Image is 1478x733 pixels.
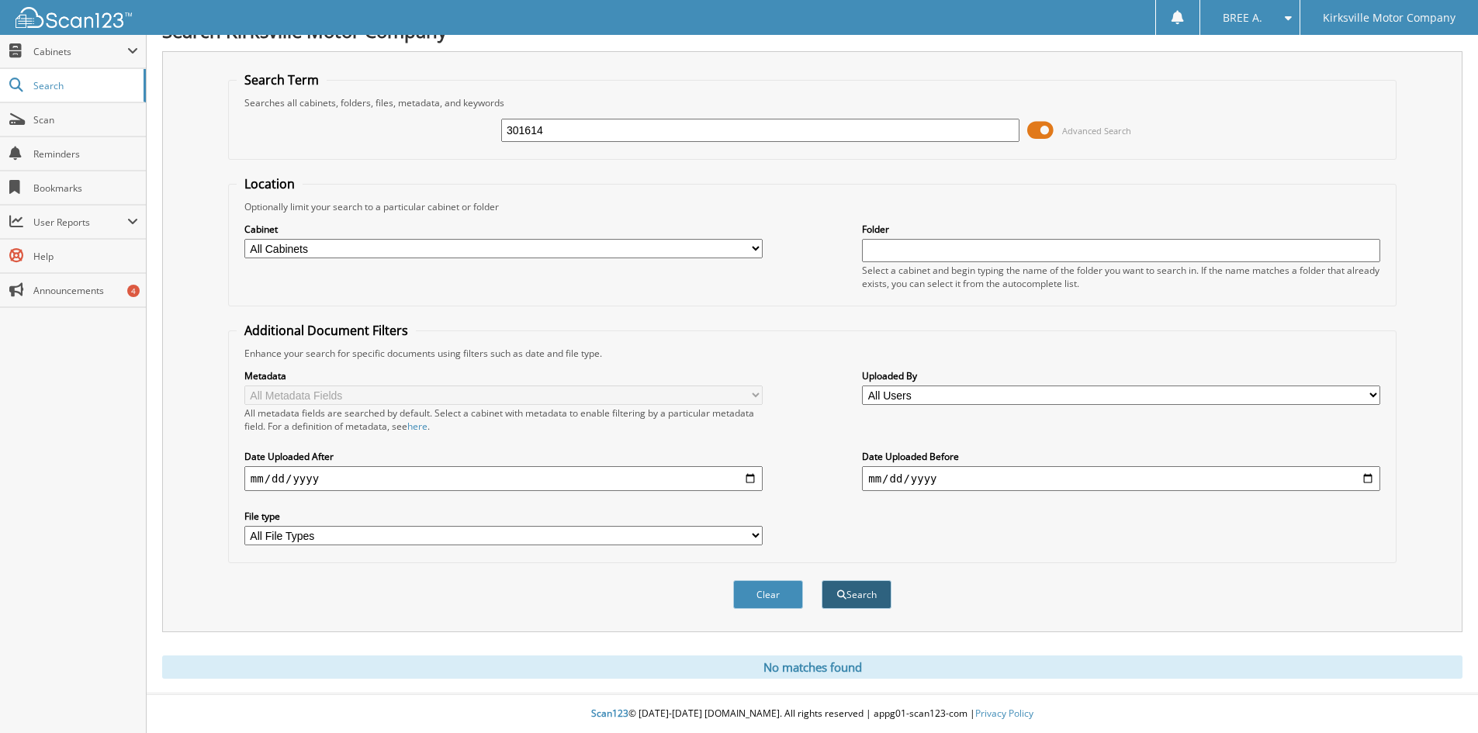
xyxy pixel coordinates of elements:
[16,7,132,28] img: scan123-logo-white.svg
[407,420,427,433] a: here
[975,707,1033,720] a: Privacy Policy
[33,250,138,263] span: Help
[127,285,140,297] div: 4
[862,369,1380,382] label: Uploaded By
[733,580,803,609] button: Clear
[147,695,1478,733] div: © [DATE]-[DATE] [DOMAIN_NAME]. All rights reserved | appg01-scan123-com |
[33,216,127,229] span: User Reports
[862,466,1380,491] input: end
[237,347,1388,360] div: Enhance your search for specific documents using filters such as date and file type.
[33,182,138,195] span: Bookmarks
[237,175,303,192] legend: Location
[162,655,1462,679] div: No matches found
[862,264,1380,290] div: Select a cabinet and begin typing the name of the folder you want to search in. If the name match...
[237,200,1388,213] div: Optionally limit your search to a particular cabinet or folder
[33,79,136,92] span: Search
[244,510,763,523] label: File type
[1323,13,1456,22] span: Kirksville Motor Company
[33,284,138,297] span: Announcements
[1400,659,1478,733] iframe: Chat Widget
[244,369,763,382] label: Metadata
[237,96,1388,109] div: Searches all cabinets, folders, files, metadata, and keywords
[244,466,763,491] input: start
[822,580,891,609] button: Search
[33,113,138,126] span: Scan
[33,147,138,161] span: Reminders
[33,45,127,58] span: Cabinets
[862,450,1380,463] label: Date Uploaded Before
[244,223,763,236] label: Cabinet
[591,707,628,720] span: Scan123
[244,406,763,433] div: All metadata fields are searched by default. Select a cabinet with metadata to enable filtering b...
[1223,13,1262,22] span: BREE A.
[862,223,1380,236] label: Folder
[237,322,416,339] legend: Additional Document Filters
[1062,125,1131,137] span: Advanced Search
[244,450,763,463] label: Date Uploaded After
[237,71,327,88] legend: Search Term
